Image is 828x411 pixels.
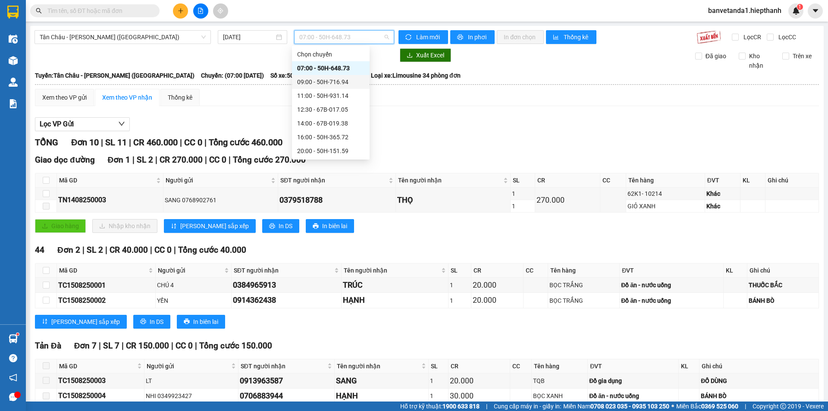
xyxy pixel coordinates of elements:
sup: 1 [16,333,19,336]
span: CC 0 [209,155,226,165]
td: 0379518788 [278,188,396,213]
td: TC1508250002 [57,293,156,308]
span: Xuất Excel [416,50,444,60]
span: CR 460.000 [133,137,178,147]
span: SĐT người nhận [241,361,326,371]
div: 1 [450,296,470,305]
th: KL [740,173,766,188]
div: HẠNH [336,390,427,402]
div: 20:00 - 50H-151.59 [297,146,364,156]
button: printerIn DS [262,219,299,233]
div: Đồ ăn - nước uống [621,296,721,305]
span: CR 40.000 [110,245,148,255]
div: Đồ ăn - nước uống [621,280,721,290]
span: | [745,402,746,411]
span: Mã GD [59,176,154,185]
span: Đơn 10 [71,137,99,147]
span: | [129,137,131,147]
td: TRÚC [342,278,449,293]
button: Lọc VP Gửi [35,117,130,131]
span: printer [184,318,190,325]
td: TN1408250003 [57,188,163,213]
button: caret-down [808,3,823,19]
th: ĐVT [705,173,740,188]
div: Xem theo VP nhận [102,93,152,102]
div: 1 [450,280,470,290]
div: GIỎ XANH [627,201,703,211]
span: Tổng cước 460.000 [209,137,282,147]
span: Giao dọc đường [35,155,95,165]
img: warehouse-icon [9,35,18,44]
span: | [205,155,207,165]
div: ĐỒ DÙNG [701,376,817,386]
strong: 0369 525 060 [701,403,738,410]
input: Tìm tên, số ĐT hoặc mã đơn [47,6,149,16]
span: | [82,245,85,255]
th: CC [524,264,548,278]
span: CC 0 [184,137,202,147]
span: Đã giao [702,51,730,61]
button: downloadNhập kho nhận [92,219,157,233]
div: BỌC XANH [533,391,586,401]
div: BÁNH BÒ [749,296,817,305]
th: KL [724,264,747,278]
span: Miền Nam [563,402,669,411]
div: 0706883944 [240,390,333,402]
span: Chuyến: (07:00 [DATE]) [201,71,264,80]
button: printerIn DS [133,315,170,329]
span: Cung cấp máy in - giấy in: [494,402,561,411]
div: LT [146,376,237,386]
img: solution-icon [9,99,18,108]
th: Ghi chú [747,264,819,278]
div: 1 [512,201,533,211]
span: 44 [35,245,44,255]
span: Hỗ trợ kỹ thuật: [400,402,480,411]
div: SANG 0768902761 [165,195,276,205]
div: Đồ ăn - nước uống [589,391,677,401]
th: SL [429,359,448,373]
div: 270.000 [536,194,599,206]
button: plus [173,3,188,19]
span: printer [140,318,146,325]
span: | [195,341,197,351]
div: 1 [512,189,533,198]
th: CR [535,173,600,188]
strong: 1900 633 818 [442,403,480,410]
span: [PERSON_NAME] sắp xếp [51,317,120,326]
div: BỌC TRẮNG [549,280,618,290]
td: 0914362438 [232,293,342,308]
button: printerIn biên lai [306,219,354,233]
td: TC1508250004 [57,389,144,404]
span: SĐT người nhận [280,176,387,185]
span: | [171,341,173,351]
td: 0706883944 [238,389,335,404]
span: | [122,341,124,351]
div: Xem theo VP gửi [42,93,87,102]
th: KL [679,359,699,373]
span: | [132,155,135,165]
div: 16:00 - 50H-365.72 [297,132,364,142]
span: Đơn 2 [57,245,80,255]
span: Tản Đà [35,341,61,351]
div: 09:00 - 50H-716.94 [297,77,364,87]
div: TC1508250004 [58,390,143,401]
button: syncLàm mới [398,30,448,44]
span: 1 [798,4,801,10]
td: 0913963587 [238,373,335,389]
span: Đơn 1 [108,155,131,165]
th: Tên hàng [548,264,620,278]
span: 07:00 - 50H-648.73 [299,31,389,44]
td: TC1508250001 [57,278,156,293]
span: Kho nhận [746,51,776,70]
img: warehouse-icon [9,334,18,343]
span: copyright [780,403,786,409]
span: Tên người nhận [344,266,440,275]
th: SL [511,173,535,188]
div: 0914362438 [233,294,340,306]
button: printerIn biên lai [177,315,225,329]
span: | [174,245,176,255]
span: banvetanda1.hiepthanh [701,5,788,16]
span: printer [269,223,275,230]
span: Đơn 7 [74,341,97,351]
td: TC1508250003 [57,373,144,389]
